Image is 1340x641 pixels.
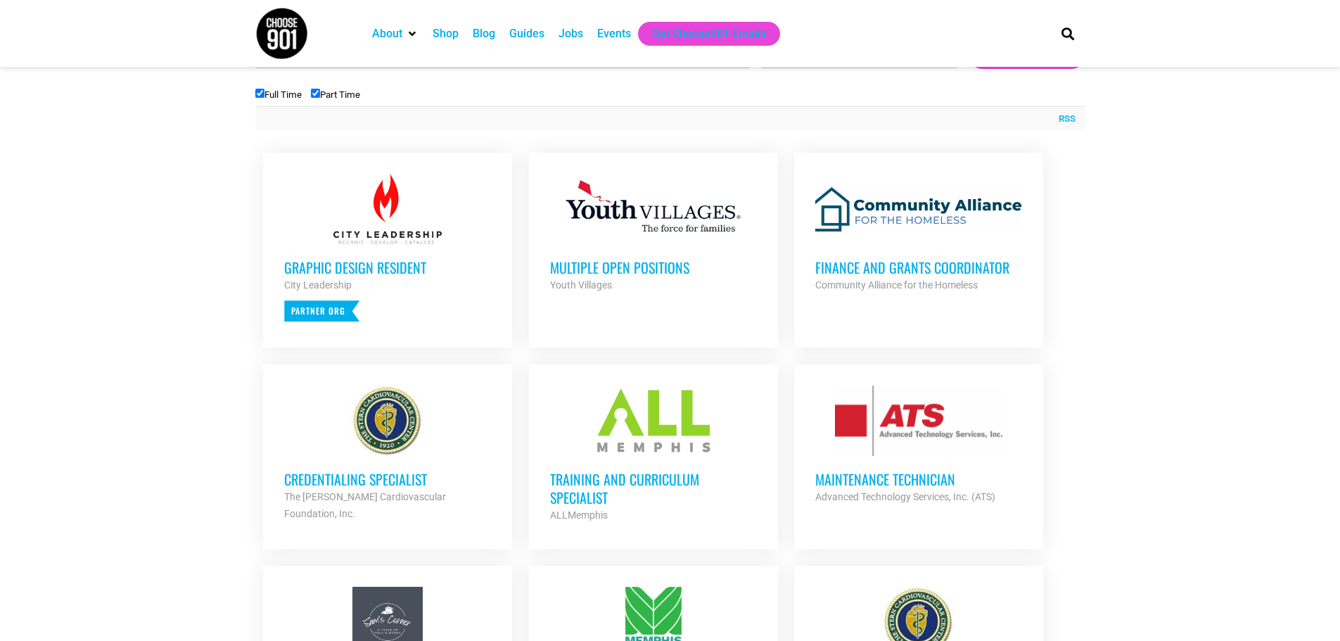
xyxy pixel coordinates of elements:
a: Finance and Grants Coordinator Community Alliance for the Homeless [794,153,1043,315]
a: Maintenance Technician Advanced Technology Services, Inc. (ATS) [794,364,1043,526]
nav: Main nav [365,22,1038,46]
p: Partner Org [284,300,359,322]
a: Jobs [559,25,583,42]
a: RSS [1052,112,1076,126]
input: Full Time [255,89,264,98]
strong: The [PERSON_NAME] Cardiovascular Foundation, Inc. [284,491,446,519]
a: Shop [433,25,459,42]
input: Part Time [311,89,320,98]
a: Credentialing Specialist The [PERSON_NAME] Cardiovascular Foundation, Inc. [263,364,512,543]
h3: Credentialing Specialist [284,470,491,488]
label: Full Time [255,89,302,100]
a: Multiple Open Positions Youth Villages [529,153,778,315]
label: Part Time [311,89,360,100]
strong: Youth Villages [550,279,612,291]
strong: Community Alliance for the Homeless [815,279,978,291]
div: Search [1056,22,1079,45]
a: Graphic Design Resident City Leadership Partner Org [263,153,512,343]
a: Training and Curriculum Specialist ALLMemphis [529,364,778,545]
strong: ALLMemphis [550,509,608,521]
a: Guides [509,25,544,42]
h3: Training and Curriculum Specialist [550,470,757,507]
h3: Graphic Design Resident [284,258,491,277]
div: About [365,22,426,46]
h3: Maintenance Technician [815,470,1022,488]
h3: Finance and Grants Coordinator [815,258,1022,277]
a: Blog [473,25,495,42]
h3: Multiple Open Positions [550,258,757,277]
strong: City Leadership [284,279,352,291]
a: About [372,25,402,42]
a: Events [597,25,631,42]
strong: Advanced Technology Services, Inc. (ATS) [815,491,995,502]
a: Get Choose901 Emails [652,25,766,42]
